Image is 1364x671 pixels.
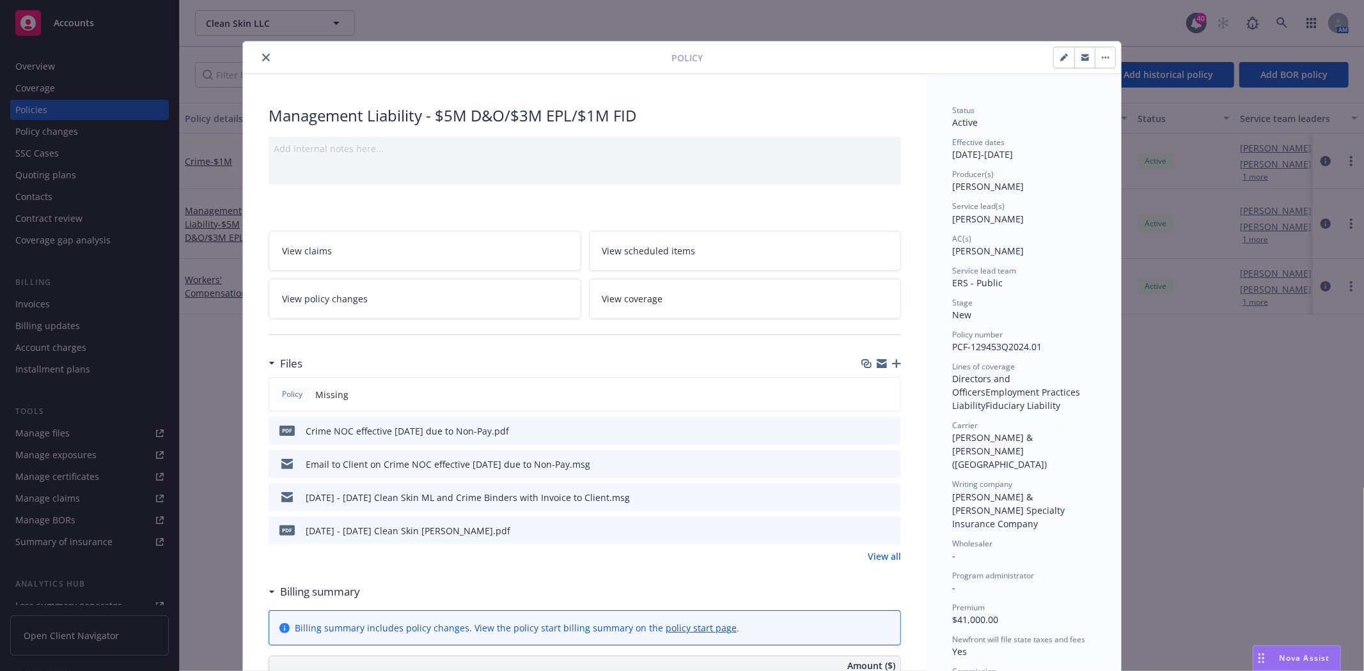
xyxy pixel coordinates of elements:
span: ERS - Public [952,277,1003,289]
span: Directors and Officers [952,373,1013,398]
div: Files [269,355,302,372]
span: View scheduled items [602,244,696,258]
div: Email to Client on Crime NOC effective [DATE] due to Non-Pay.msg [306,458,590,471]
span: $41,000.00 [952,613,998,626]
button: preview file [884,424,896,438]
span: Effective dates [952,137,1005,148]
a: View all [868,550,901,563]
span: Policy number [952,329,1003,340]
a: View claims [269,231,581,271]
button: preview file [884,491,896,504]
span: [PERSON_NAME] & [PERSON_NAME] Specialty Insurance Company [952,491,1067,530]
h3: Files [280,355,302,372]
span: Premium [952,602,985,613]
span: Nova Assist [1280,652,1330,663]
span: New [952,309,971,321]
button: Nova Assist [1253,645,1341,671]
span: - [952,582,955,594]
span: Service lead(s) [952,201,1005,212]
span: Stage [952,297,973,308]
div: Crime NOC effective [DATE] due to Non-Pay.pdf [306,424,509,438]
span: Missing [315,388,349,401]
span: pdf [279,525,295,535]
span: Fiduciary Liability [985,399,1060,412]
span: [PERSON_NAME] & [PERSON_NAME] ([GEOGRAPHIC_DATA]) [952,431,1047,470]
span: - [952,550,955,562]
a: View policy changes [269,279,581,319]
button: preview file [884,458,896,471]
a: View scheduled items [589,231,902,271]
span: Newfront will file state taxes and fees [952,634,1085,645]
span: AC(s) [952,233,971,244]
button: download file [864,524,874,537]
div: Add internal notes here... [274,142,896,155]
span: Carrier [952,420,978,431]
a: policy start page [666,622,737,634]
span: View coverage [602,292,663,305]
span: Policy [671,51,703,65]
div: [DATE] - [DATE] Clean Skin ML and Crime Binders with Invoice to Client.msg [306,491,630,504]
div: Billing summary includes policy changes. View the policy start billing summary on the . [295,621,739,635]
a: View coverage [589,279,902,319]
span: Yes [952,645,967,658]
div: [DATE] - [DATE] Clean Skin [PERSON_NAME].pdf [306,524,510,537]
span: [PERSON_NAME] [952,180,1024,192]
button: download file [864,491,874,504]
span: [PERSON_NAME] [952,245,1024,257]
span: View policy changes [282,292,368,305]
h3: Billing summary [280,583,360,600]
span: Active [952,116,978,128]
span: Employment Practices Liability [952,386,1083,412]
span: PCF-129453Q2024.01 [952,341,1042,353]
span: [PERSON_NAME] [952,213,1024,225]
span: Producer(s) [952,169,994,180]
div: Management Liability - $5M D&O/$3M EPL/$1M FID [269,105,901,127]
span: View claims [282,244,332,258]
span: Writing company [952,479,1012,490]
span: pdf [279,426,295,435]
span: Status [952,105,975,116]
span: Wholesaler [952,538,992,549]
span: Program administrator [952,570,1034,581]
button: close [258,50,274,65]
span: Policy [279,389,305,400]
div: Billing summary [269,583,360,600]
div: Drag to move [1253,646,1269,670]
span: Service lead team [952,265,1016,276]
div: [DATE] - [DATE] [952,137,1095,161]
span: Lines of coverage [952,361,1015,372]
button: download file [864,458,874,471]
button: preview file [884,524,896,537]
button: download file [864,424,874,438]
